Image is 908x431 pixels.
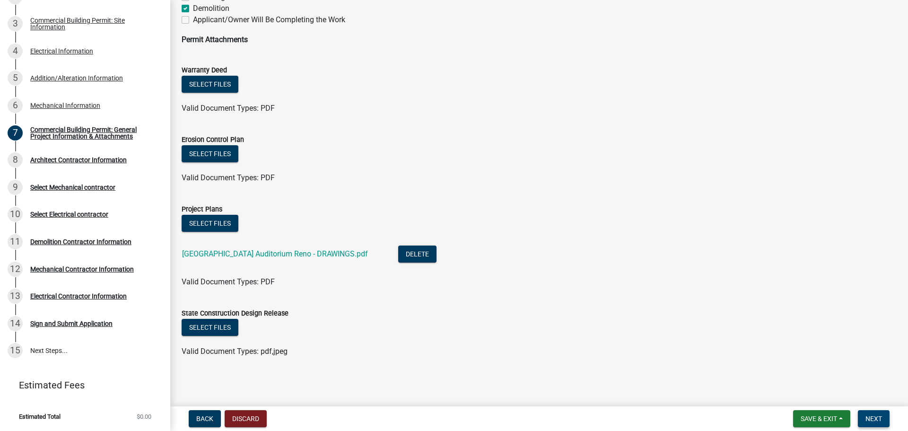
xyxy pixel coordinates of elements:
[30,184,115,191] div: Select Mechanical contractor
[30,17,155,30] div: Commercial Building Permit: Site Information
[865,415,882,422] span: Next
[8,289,23,304] div: 13
[182,137,244,143] label: Erosion Control Plan
[8,343,23,358] div: 15
[8,180,23,195] div: 9
[182,206,222,213] label: Project Plans
[193,14,345,26] label: Applicant/Owner Will Be Completing the Work
[30,238,131,245] div: Demolition Contractor Information
[182,67,227,74] label: Warranty Deed
[182,215,238,232] button: Select files
[8,376,155,395] a: Estimated Fees
[30,320,113,327] div: Sign and Submit Application
[8,207,23,222] div: 10
[196,415,213,422] span: Back
[801,415,837,422] span: Save & Exit
[8,152,23,167] div: 8
[8,98,23,113] div: 6
[30,75,123,81] div: Addition/Alteration Information
[30,48,93,54] div: Electrical Information
[182,76,238,93] button: Select files
[182,347,288,356] span: Valid Document Types: pdf,jpeg
[182,319,238,336] button: Select files
[8,70,23,86] div: 5
[398,246,437,263] button: Delete
[30,102,100,109] div: Mechanical Information
[8,44,23,59] div: 4
[225,410,267,427] button: Discard
[30,157,127,163] div: Architect Contractor Information
[182,173,275,182] span: Valid Document Types: PDF
[19,413,61,420] span: Estimated Total
[30,126,155,140] div: Commercial Building Permit: General Project Information & Attachments
[182,310,288,317] label: State Construction Design Release
[30,293,127,299] div: Electrical Contractor Information
[193,3,229,14] label: Demolition
[8,16,23,31] div: 3
[137,413,151,420] span: $0.00
[8,125,23,141] div: 7
[8,234,23,249] div: 11
[182,104,275,113] span: Valid Document Types: PDF
[858,410,890,427] button: Next
[182,145,238,162] button: Select files
[30,266,134,273] div: Mechanical Contractor Information
[793,410,850,427] button: Save & Exit
[182,277,275,286] span: Valid Document Types: PDF
[189,410,221,427] button: Back
[8,262,23,277] div: 12
[30,211,108,218] div: Select Electrical contractor
[398,250,437,259] wm-modal-confirm: Delete Document
[182,35,248,44] strong: Permit Attachments
[8,316,23,331] div: 14
[182,249,368,258] a: [GEOGRAPHIC_DATA] Auditorium Reno - DRAWINGS.pdf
